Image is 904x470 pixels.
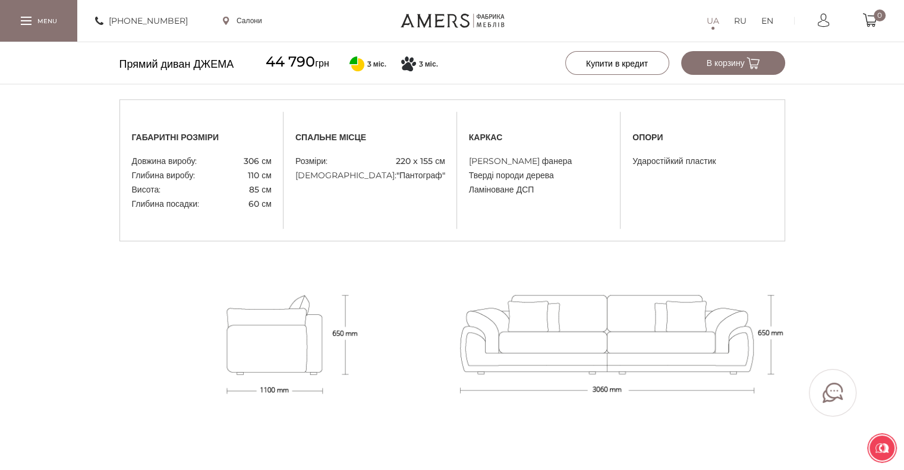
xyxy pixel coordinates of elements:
span: 306 см [244,154,272,168]
svg: Оплата частинами від ПриватБанку [349,56,364,71]
span: [DEMOGRAPHIC_DATA]: [295,168,396,182]
span: [PERSON_NAME] фанера [469,154,572,168]
span: 220 x 155 см [396,154,445,168]
span: каркас [469,130,609,145]
span: Ударостійкий пластик [632,154,716,168]
span: "Пантограф" [396,168,445,182]
span: В корзину [706,58,759,68]
span: Висота: [132,182,161,197]
svg: Покупка частинами від Монобанку [401,56,416,71]
span: 3 міс. [419,59,438,70]
span: 110 см [248,168,272,182]
span: габаритні розміри [132,130,272,145]
span: Прямий диван ДЖЕМА [119,53,234,75]
span: Глибина виробу: [132,168,196,182]
span: 60 см [248,197,272,211]
span: Тверді породи дерева [469,168,554,182]
span: спальне місце [295,130,445,145]
span: Глибина посадки: [132,197,199,211]
span: 0 [874,10,886,21]
button: В корзину [681,51,785,75]
span: грн [266,51,329,74]
span: Довжина виробу: [132,154,197,168]
a: [PHONE_NUMBER] [95,14,188,28]
a: Салони [223,15,262,26]
span: опори [632,130,772,145]
span: 85 см [249,182,272,197]
button: Купити в кредит [565,51,669,75]
span: 3 міс. [367,59,386,70]
span: Купити в кредит [586,58,648,69]
a: EN [761,14,773,28]
span: 44 790 [266,53,315,70]
a: UA [707,14,719,28]
span: Ламіноване ДСП [469,182,534,197]
span: Розміри: [295,154,327,168]
a: RU [734,14,746,28]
